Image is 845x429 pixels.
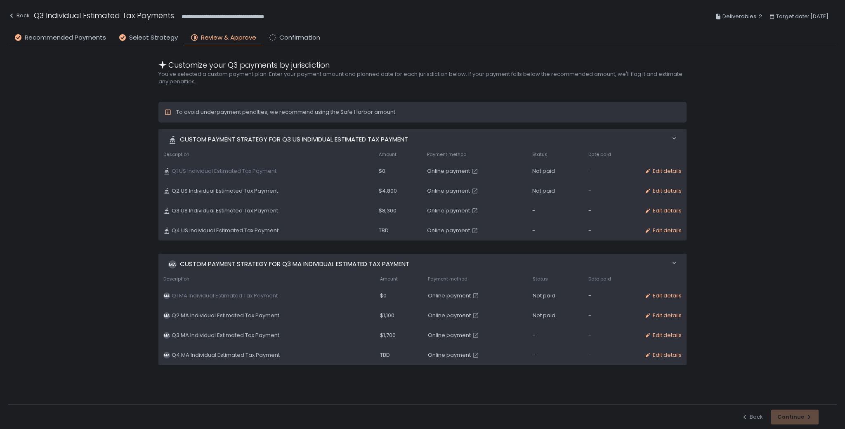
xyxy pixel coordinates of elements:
span: Payment method [427,151,467,158]
div: Not paid [533,292,579,299]
span: Online payment [427,187,470,195]
div: Not paid [532,187,578,195]
span: Review & Approve [201,33,256,42]
h2: You've selected a custom payment plan. Enter your payment amount and planned date for each jurisd... [158,71,687,85]
text: MA [164,293,170,298]
span: TBD [380,351,390,359]
span: Date paid [588,276,611,282]
div: - [588,292,635,299]
span: Q3 MA Individual Estimated Tax Payment [172,332,279,339]
button: Edit details [644,312,682,319]
span: Status [532,151,548,158]
span: Q1 MA Individual Estimated Tax Payment [172,292,278,299]
div: - [588,207,635,214]
span: Online payment [428,292,471,299]
span: Online payment [427,207,470,214]
div: - [588,312,635,319]
div: - [588,227,635,234]
button: Edit details [644,187,682,195]
text: MA [164,353,170,358]
button: Edit details [644,207,682,214]
div: Not paid [533,312,579,319]
span: Custom Payment strategy for Q3 US Individual Estimated Tax Payment [180,135,408,144]
span: Payment method [428,276,467,282]
span: $0 [380,292,387,299]
span: $1,100 [380,312,394,319]
span: $4,800 [379,187,397,195]
div: To avoid underpayment penalties, we recommend using the Safe Harbor amount. [176,108,397,116]
span: Q3 US Individual Estimated Tax Payment [172,207,278,214]
button: Edit details [644,332,682,339]
span: Q4 MA Individual Estimated Tax Payment [172,351,280,359]
span: Q2 MA Individual Estimated Tax Payment [172,312,279,319]
span: Select Strategy [129,33,178,42]
span: Amount [380,276,398,282]
span: Confirmation [279,33,320,42]
span: Q4 US Individual Estimated Tax Payment [172,227,279,234]
button: Edit details [644,292,682,299]
div: Not paid [532,167,578,175]
span: $1,700 [380,332,396,339]
span: Target date: [DATE] [776,12,828,21]
span: Q2 US Individual Estimated Tax Payment [172,187,278,195]
button: Edit details [644,227,682,234]
div: - [588,332,635,339]
div: Back [8,11,30,21]
div: - [533,332,579,339]
text: MA [164,333,170,338]
span: $8,300 [379,207,397,214]
button: Edit details [644,351,682,359]
text: MA [169,261,176,267]
span: Online payment [428,332,471,339]
div: - [588,351,635,359]
span: Amount [379,151,397,158]
span: Customize your Q3 payments by jurisdiction [168,59,330,71]
span: Recommended Payments [25,33,106,42]
button: Back [741,413,763,421]
div: - [588,167,635,175]
button: Back [8,10,30,24]
div: - [533,351,579,359]
span: Description [163,151,189,158]
span: Online payment [427,227,470,234]
div: - [532,227,578,234]
span: Custom Payment strategy for Q3 MA Individual Estimated Tax Payment [180,259,409,269]
text: MA [164,313,170,318]
span: Online payment [427,167,470,175]
span: Online payment [428,312,471,319]
span: Online payment [428,351,471,359]
div: - [588,187,635,195]
span: $0 [379,167,385,175]
button: Edit details [644,167,682,175]
div: - [532,207,578,214]
span: TBD [379,227,389,234]
span: Status [533,276,548,282]
span: Description [163,276,189,282]
h1: Q3 Individual Estimated Tax Payments [34,10,174,21]
span: Deliverables: 2 [722,12,762,21]
span: Date paid [588,151,611,158]
span: Q1 US Individual Estimated Tax Payment [172,167,276,175]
